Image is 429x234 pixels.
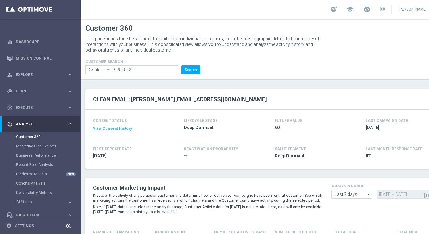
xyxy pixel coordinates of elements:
[7,122,73,127] button: track_changes Analyze keyboard_arrow_right
[67,121,73,127] i: keyboard_arrow_right
[7,72,13,78] i: person_search
[275,147,306,151] h4: VALUE SEGMENT
[7,89,73,94] button: gps_fixed Plan keyboard_arrow_right
[275,125,347,131] span: €0
[184,147,238,151] span: REACTIVATION PROBABILITY
[16,188,80,197] div: Deliverability Metrics
[93,184,322,191] h2: Customer Marketing Impact
[66,172,76,176] div: NEW
[85,60,200,64] h4: CUSTOMER SEARCH
[16,151,80,160] div: Business Performance
[16,179,80,188] div: Cohorts Analysis
[347,6,354,13] span: school
[7,121,13,127] i: track_changes
[16,197,80,207] div: BI Studio
[366,147,422,151] span: LAST MONTH RESPONSE RATE
[16,34,73,50] a: Dashboard
[366,190,372,198] i: arrow_drop_down
[16,162,65,167] a: Repeat Rate Analysis
[366,119,408,123] h4: LAST CAMPAIGN DATE
[7,88,13,94] i: gps_fixed
[16,73,67,77] span: Explore
[7,50,73,66] div: Mission Control
[7,39,13,45] i: equalizer
[112,65,178,74] input: Enter CID, Email, name or phone
[7,56,73,61] button: Mission Control
[85,36,325,53] p: This page brings together all the data available on individual customers, from their demographic ...
[16,200,73,205] button: BI Studio keyboard_arrow_right
[16,134,65,139] a: Customer 360
[16,89,67,93] span: Plan
[184,153,257,159] span: —
[7,105,73,110] button: play_circle_outline Execute keyboard_arrow_right
[93,205,322,214] p: Note: if [DATE] date is included in the analysis range, Customer Activity data for [DATE] is not ...
[16,190,65,195] a: Deliverability Metrics
[93,119,166,123] h4: CONSENT STATUS
[6,223,12,229] i: settings
[93,96,267,103] h2: CLEAN EMAIL: [PERSON_NAME][EMAIL_ADDRESS][DOMAIN_NAME]
[16,181,65,186] a: Cohorts Analysis
[85,65,112,74] input: Contains
[16,169,80,179] div: Predictive Models
[7,105,13,110] i: play_circle_outline
[7,34,73,50] div: Dashboard
[106,66,112,74] i: arrow_drop_down
[93,193,322,203] p: Discover the activity of any particular customer and determine how effective your campaigns have ...
[7,88,67,94] div: Plan
[275,153,347,159] span: Deep Dormant
[16,200,67,204] div: BI Studio
[15,224,34,228] a: Settings
[67,88,73,94] i: keyboard_arrow_right
[184,125,257,131] span: Deep Dormant
[67,212,73,218] i: keyboard_arrow_right
[16,132,80,142] div: Customer 360
[7,105,67,110] div: Execute
[16,172,65,177] a: Predictive Models
[16,144,65,149] a: Marketing Plan Explorer
[181,65,200,74] button: Search
[16,50,73,66] a: Mission Control
[7,212,67,218] div: Data Studio
[67,105,73,110] i: keyboard_arrow_right
[7,72,73,77] button: person_search Explore keyboard_arrow_right
[93,126,132,131] button: View Consent History
[67,72,73,78] i: keyboard_arrow_right
[93,153,166,159] span: 2022-11-10
[7,39,73,44] button: equalizer Dashboard
[331,190,372,199] input: analysis range
[67,199,73,205] i: keyboard_arrow_right
[93,147,131,151] h4: FIRST DEPOSIT DATE
[7,213,73,218] button: Data Studio keyboard_arrow_right
[16,153,65,158] a: Business Performance
[16,213,67,217] span: Data Studio
[16,200,61,204] span: BI Studio
[7,121,67,127] div: Analyze
[7,72,67,78] div: Explore
[16,122,67,126] span: Analyze
[16,142,80,151] div: Marketing Plan Explorer
[16,160,80,169] div: Repeat Rate Analysis
[275,119,302,123] h4: FUTURE VALUE
[16,106,67,110] span: Execute
[184,119,217,123] h4: LIFECYCLE STAGE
